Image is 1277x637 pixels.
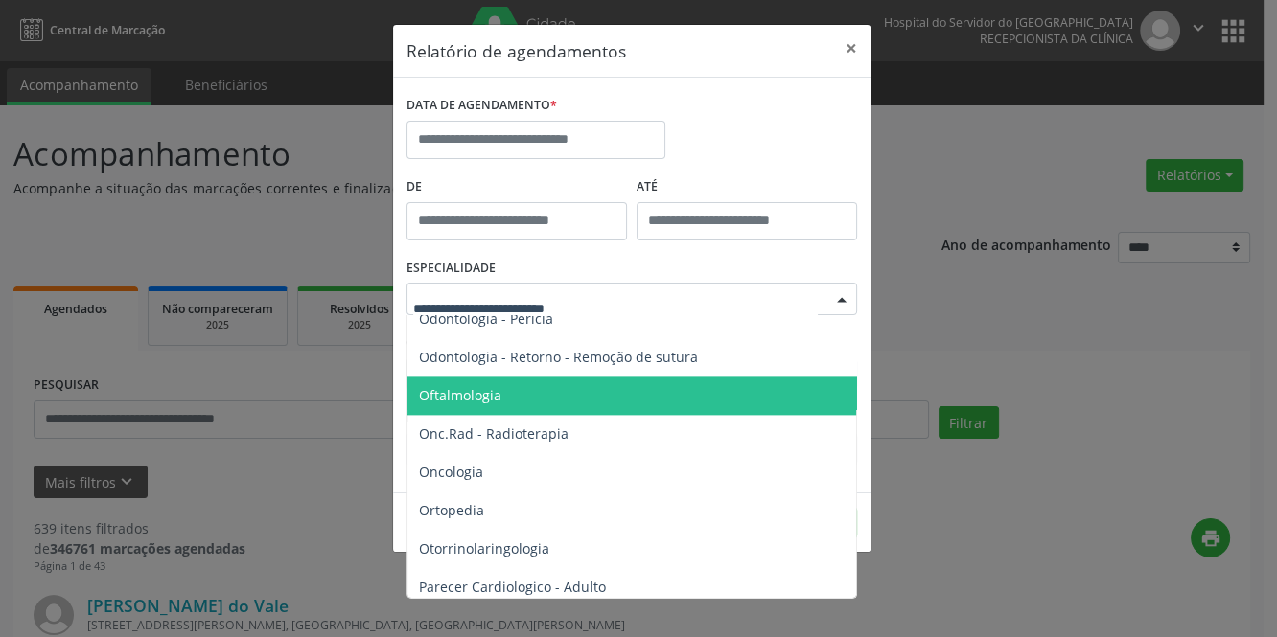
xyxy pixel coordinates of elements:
span: Odontologia - Perícia [419,309,553,328]
label: DATA DE AGENDAMENTO [406,91,557,121]
span: Oncologia [419,463,483,481]
button: Close [832,25,871,72]
span: Otorrinolaringologia [419,539,549,557]
span: Onc.Rad - Radioterapia [419,424,569,443]
span: Odontologia - Retorno - Remoção de sutura [419,348,698,366]
label: ATÉ [637,172,857,202]
h5: Relatório de agendamentos [406,38,626,63]
span: Ortopedia [419,501,484,519]
label: ESPECIALIDADE [406,254,496,284]
span: Oftalmologia [419,386,501,404]
label: De [406,172,627,202]
span: Parecer Cardiologico - Adulto [419,578,606,596]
